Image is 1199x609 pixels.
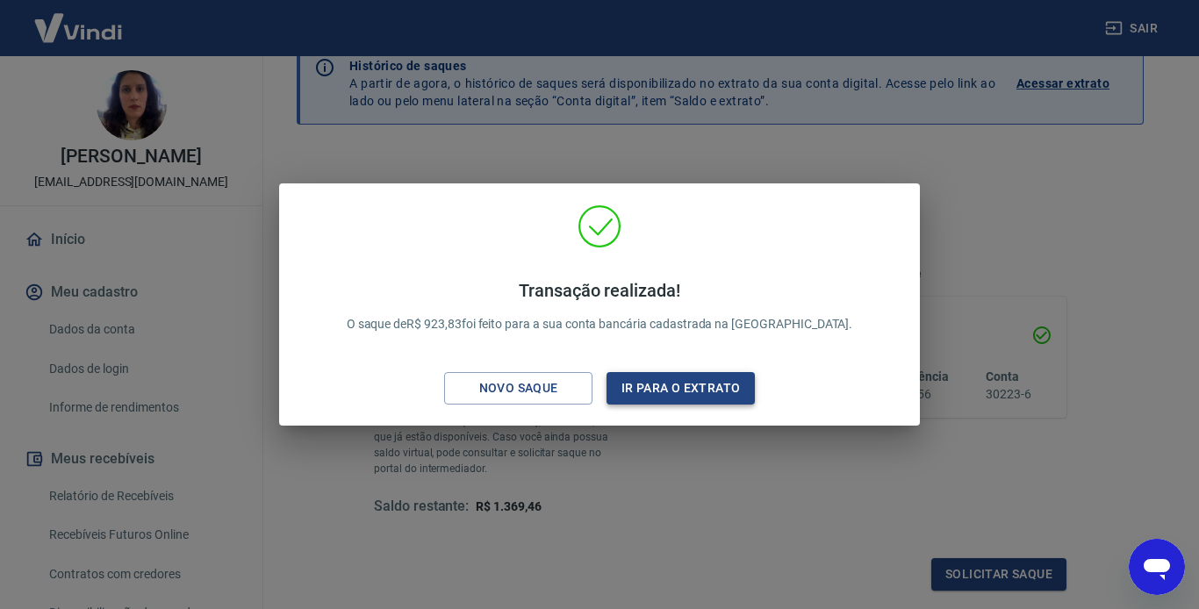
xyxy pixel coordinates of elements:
iframe: Botão para abrir a janela de mensagens [1129,539,1185,595]
h4: Transação realizada! [347,280,853,301]
button: Novo saque [444,372,592,405]
p: O saque de R$ 923,83 foi feito para a sua conta bancária cadastrada na [GEOGRAPHIC_DATA]. [347,280,853,333]
div: Novo saque [458,377,579,399]
button: Ir para o extrato [607,372,755,405]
